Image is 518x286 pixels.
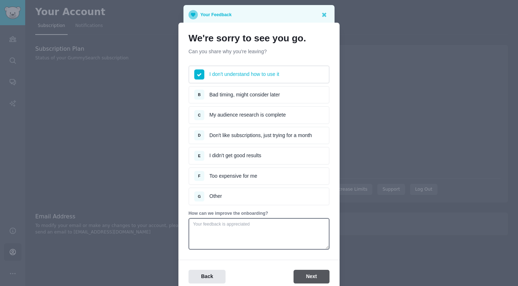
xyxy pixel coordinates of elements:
[198,174,200,178] span: F
[188,48,330,55] p: Can you share why you're leaving?
[198,133,201,137] span: D
[188,270,226,284] button: Back
[200,10,232,19] p: Your Feedback
[294,270,330,284] button: Next
[188,210,330,217] p: How can we improve the onboarding?
[198,154,200,158] span: E
[198,194,201,199] span: G
[198,113,201,117] span: C
[188,33,330,44] h1: We're sorry to see you go.
[198,92,201,97] span: B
